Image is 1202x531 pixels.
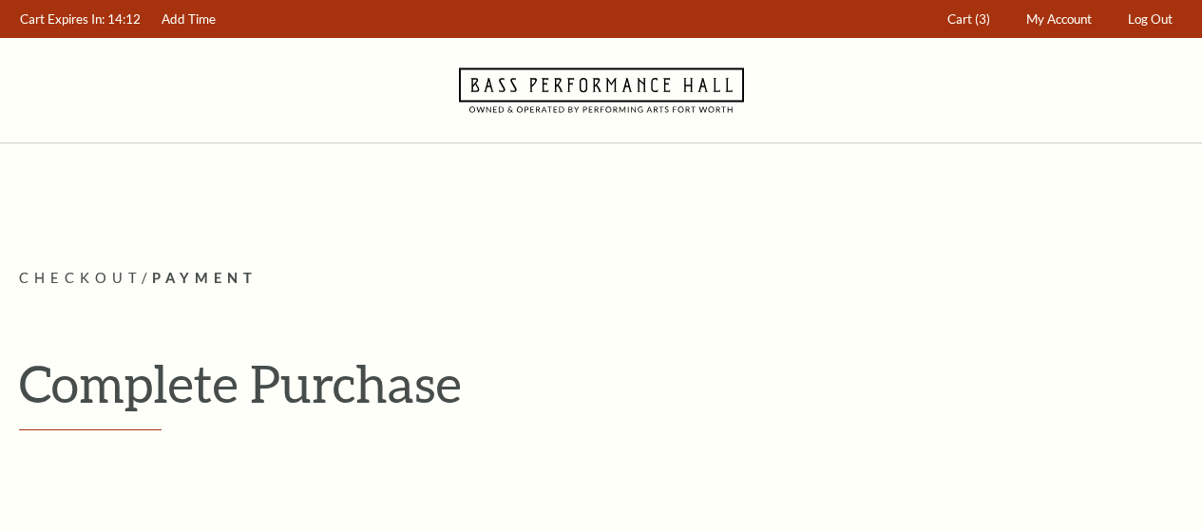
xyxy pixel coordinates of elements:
span: Payment [152,270,258,286]
span: My Account [1026,11,1092,27]
p: / [19,267,1183,291]
span: Checkout [19,270,142,286]
a: Cart (3) [939,1,1000,38]
h1: Complete Purchase [19,352,1183,414]
span: Cart Expires In: [20,11,105,27]
a: Add Time [153,1,225,38]
span: Cart [947,11,972,27]
span: (3) [975,11,990,27]
span: 14:12 [107,11,141,27]
a: My Account [1018,1,1101,38]
a: Log Out [1119,1,1182,38]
